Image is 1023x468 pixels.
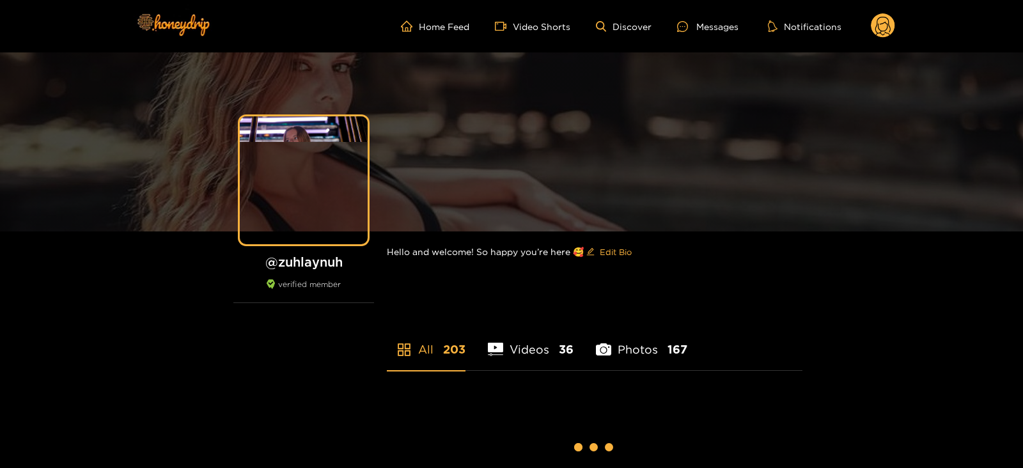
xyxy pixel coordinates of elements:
[596,313,687,370] li: Photos
[586,247,595,257] span: edit
[233,279,374,303] div: verified member
[387,313,465,370] li: All
[600,246,632,258] span: Edit Bio
[495,20,570,32] a: Video Shorts
[596,21,652,32] a: Discover
[488,313,574,370] li: Videos
[677,19,738,34] div: Messages
[495,20,513,32] span: video-camera
[584,242,634,262] button: editEdit Bio
[401,20,469,32] a: Home Feed
[764,20,845,33] button: Notifications
[233,254,374,270] h1: @ zuhlaynuh
[387,231,802,272] div: Hello and welcome! So happy you’re here 🥰
[401,20,419,32] span: home
[559,341,574,357] span: 36
[443,341,465,357] span: 203
[668,341,687,357] span: 167
[396,342,412,357] span: appstore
